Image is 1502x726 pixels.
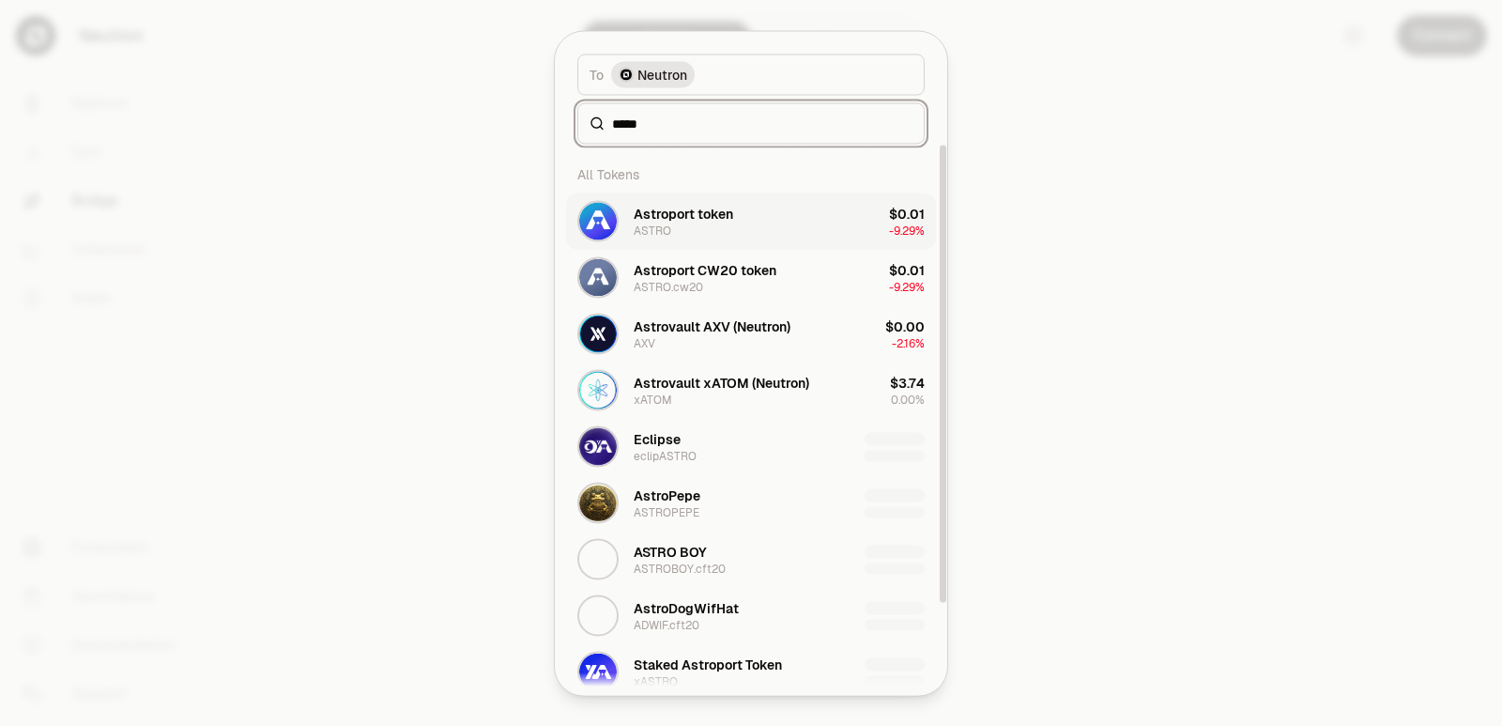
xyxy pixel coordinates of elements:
[885,317,925,335] div: $0.00
[634,542,707,561] div: ASTRO BOY
[634,561,726,576] div: ASTROBOY.cft20
[577,54,925,95] button: ToNeutron LogoNeutron
[566,249,936,305] button: ASTRO.cw20 LogoAstroport CW20 tokenASTRO.cw20$0.01-9.29%
[566,587,936,643] button: ADWIF.cft20 LogoAstroDogWifHatADWIF.cft20
[634,317,790,335] div: Astrovault AXV (Neutron)
[579,202,617,239] img: ASTRO Logo
[566,418,936,474] button: eclipASTRO LogoEclipseeclipASTRO
[634,392,672,407] div: xATOM
[566,531,936,587] button: ASTROBOY.cft20 LogoASTRO BOYASTROBOY.cft20
[566,305,936,362] button: AXV LogoAstrovault AXV (Neutron)AXV$0.00-2.16%
[579,371,617,409] img: xATOM Logo
[634,260,776,279] div: Astroport CW20 token
[634,598,739,617] div: AstroDogWifHat
[634,504,699,519] div: ASTROPEPE
[566,193,936,249] button: ASTRO LogoAstroport tokenASTRO$0.01-9.29%
[634,373,809,392] div: Astrovault xATOM (Neutron)
[889,223,925,238] span: -9.29%
[579,258,617,296] img: ASTRO.cw20 Logo
[634,486,700,504] div: AstroPepe
[634,204,733,223] div: Astroport token
[579,315,617,352] img: AXV Logo
[891,392,925,407] span: 0.00%
[889,260,925,279] div: $0.01
[566,362,936,418] button: xATOM LogoAstrovault xATOM (Neutron)xATOM$3.740.00%
[890,373,925,392] div: $3.74
[634,673,678,688] div: xASTRO
[889,204,925,223] div: $0.01
[889,279,925,294] span: -9.29%
[634,655,782,673] div: Staked Astroport Token
[634,279,703,294] div: ASTRO.cw20
[566,643,936,700] button: xASTRO LogoStaked Astroport TokenxASTRO
[637,65,687,84] span: Neutron
[566,474,936,531] button: ASTROPEPE LogoAstroPepeASTROPEPE
[566,155,936,193] div: All Tokens
[619,67,634,82] img: Neutron Logo
[579,484,617,521] img: ASTROPEPE Logo
[892,335,925,350] span: -2.16%
[634,429,681,448] div: Eclipse
[579,653,617,690] img: xASTRO Logo
[634,223,671,238] div: ASTRO
[634,617,699,632] div: ADWIF.cft20
[590,65,604,84] span: To
[634,335,655,350] div: AXV
[634,448,697,463] div: eclipASTRO
[579,427,617,465] img: eclipASTRO Logo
